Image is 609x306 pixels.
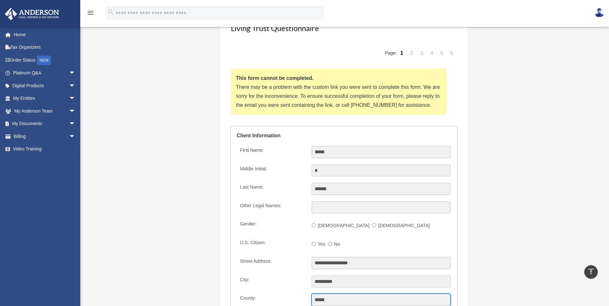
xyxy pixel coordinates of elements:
label: Yes [316,239,328,250]
span: First Name: [240,148,264,153]
label: Street Address: [237,257,307,269]
a: My Documentsarrow_drop_down [4,117,85,130]
a: 2 [407,43,416,63]
i: menu [87,9,94,17]
span: arrow_drop_down [69,79,82,92]
legend: Client Information [237,126,451,145]
a: 4 [427,43,436,63]
span: arrow_drop_down [69,92,82,105]
a: 6 [448,43,457,63]
a: 3 [417,43,426,63]
a: 5 [438,43,447,63]
img: User Pic [595,8,604,17]
label: County: [237,294,307,306]
label: U.S. Citizen: [237,238,307,251]
a: My Entitiesarrow_drop_down [4,92,85,105]
label: Last Name: [237,183,307,195]
i: vertical_align_top [587,268,595,276]
i: search [107,9,114,16]
label: Other Legal Names: [237,201,307,214]
span: arrow_drop_down [69,117,82,131]
a: 1 [397,43,406,63]
img: Anderson Advisors Platinum Portal [3,8,61,20]
label: City: [237,276,307,288]
a: Platinum Q&Aarrow_drop_down [4,67,85,80]
p: There may be a problem with the custom link you were sent to complete this form. We are sorry for... [236,83,441,110]
label: [DEMOGRAPHIC_DATA] [376,221,432,231]
a: Home [4,28,85,41]
div: NEW [37,55,51,65]
label: No [332,239,343,250]
strong: This form cannot be completed. [236,75,314,81]
h3: Living Trust Questionnaire [230,22,457,38]
span: arrow_drop_down [69,130,82,143]
a: Tax Organizers [4,41,85,54]
span: arrow_drop_down [69,67,82,80]
a: vertical_align_top [584,265,598,279]
a: Digital Productsarrow_drop_down [4,79,85,92]
span: Page: [385,51,397,56]
span: arrow_drop_down [69,105,82,118]
a: Video Training [4,143,85,156]
label: Gender: [237,220,307,232]
a: My Anderson Teamarrow_drop_down [4,105,85,117]
label: [DEMOGRAPHIC_DATA] [316,221,372,231]
label: Middle Initial: [237,165,307,177]
a: menu [87,11,94,17]
a: Order StatusNEW [4,54,85,67]
a: Billingarrow_drop_down [4,130,85,143]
